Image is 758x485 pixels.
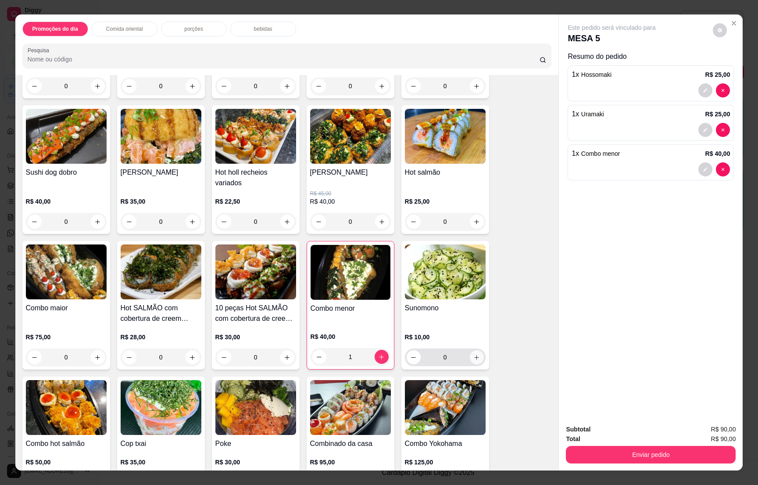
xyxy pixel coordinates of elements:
p: R$ 75,00 [26,333,107,341]
p: Promoções do dia [32,25,78,32]
button: increase-product-quantity [280,350,294,364]
button: decrease-product-quantity [122,215,136,229]
p: R$ 35,00 [121,458,201,467]
img: product-image [215,109,296,164]
h4: Poke [215,438,296,449]
span: Combo menor [581,150,620,157]
button: increase-product-quantity [470,350,484,364]
h4: Hot salmão [405,167,486,178]
button: decrease-product-quantity [312,350,326,364]
button: decrease-product-quantity [698,162,712,176]
p: R$ 25,00 [705,70,730,79]
p: R$ 40,00 [705,149,730,158]
button: decrease-product-quantity [217,79,231,93]
h4: Hot SALMÃO com cobertura de creem cheese e couve crispy 10 peças [121,303,201,324]
span: Uramaki [581,111,604,118]
img: product-image [310,380,391,435]
strong: Total [566,435,580,442]
button: decrease-product-quantity [217,215,231,229]
p: R$ 25,00 [705,110,730,119]
img: product-image [121,244,201,299]
p: R$ 95,00 [310,458,391,467]
h4: [PERSON_NAME] [310,167,391,178]
span: Hossomaki [581,71,611,78]
button: increase-product-quantity [375,215,389,229]
button: decrease-product-quantity [312,79,326,93]
button: Close [727,16,741,30]
h4: Cop txai [121,438,201,449]
input: Pesquisa [28,55,540,64]
img: product-image [215,380,296,435]
h4: 10 peças Hot SALMÃO com cobertura de creem cheese, geleia pimenta, doritos [215,303,296,324]
img: product-image [26,244,107,299]
button: increase-product-quantity [91,79,105,93]
button: increase-product-quantity [375,79,389,93]
p: 1 x [572,109,604,119]
p: R$ 10,00 [405,333,486,341]
button: decrease-product-quantity [217,350,231,364]
button: increase-product-quantity [91,350,105,364]
button: decrease-product-quantity [407,215,421,229]
img: product-image [26,109,107,164]
button: decrease-product-quantity [716,162,730,176]
p: R$ 40,00 [310,197,391,206]
button: decrease-product-quantity [716,83,730,97]
img: product-image [405,244,486,299]
p: R$ 125,00 [405,458,486,467]
p: MESA 5 [568,32,655,44]
span: R$ 90,00 [711,434,736,444]
span: R$ 90,00 [711,424,736,434]
p: 1 x [572,69,611,80]
h4: Combo hot salmão [26,438,107,449]
img: product-image [121,109,201,164]
p: R$ 40,00 [311,332,390,341]
h4: Combo Yokohama [405,438,486,449]
button: increase-product-quantity [470,79,484,93]
img: product-image [405,380,486,435]
button: increase-product-quantity [91,215,105,229]
p: 1 x [572,148,620,159]
button: decrease-product-quantity [407,350,421,364]
button: decrease-product-quantity [698,83,712,97]
button: decrease-product-quantity [28,350,42,364]
p: R$ 40,00 [26,197,107,206]
p: R$ 30,00 [215,458,296,467]
button: increase-product-quantity [186,79,200,93]
p: R$ 35,00 [121,197,201,206]
p: R$ 50,00 [26,458,107,467]
h4: Hot holl recheios variados [215,167,296,188]
button: decrease-product-quantity [698,123,712,137]
p: Este pedido será vinculado para [568,23,655,32]
p: R$ 25,00 [405,197,486,206]
p: R$ 45,00 [310,190,391,197]
p: bebidas [254,25,272,32]
h4: Sunomono [405,303,486,313]
h4: Sushi dog dobro [26,167,107,178]
button: increase-product-quantity [280,79,294,93]
button: decrease-product-quantity [122,79,136,93]
img: product-image [215,244,296,299]
img: product-image [311,245,390,300]
button: increase-product-quantity [470,215,484,229]
strong: Subtotal [566,426,590,433]
button: increase-product-quantity [375,350,389,364]
button: decrease-product-quantity [407,79,421,93]
p: Comida oriental [106,25,143,32]
label: Pesquisa [28,47,52,54]
button: Enviar pedido [566,446,736,463]
h4: Combo menor [311,303,390,314]
h4: Combo maior [26,303,107,313]
p: R$ 28,00 [121,333,201,341]
p: Resumo do pedido [568,51,734,62]
p: R$ 22,50 [215,197,296,206]
button: decrease-product-quantity [312,215,326,229]
button: decrease-product-quantity [28,215,42,229]
img: product-image [121,380,201,435]
h4: Combinado da casa [310,438,391,449]
button: decrease-product-quantity [122,350,136,364]
button: decrease-product-quantity [713,23,727,37]
button: increase-product-quantity [280,215,294,229]
button: increase-product-quantity [186,215,200,229]
img: product-image [310,109,391,164]
button: decrease-product-quantity [28,79,42,93]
